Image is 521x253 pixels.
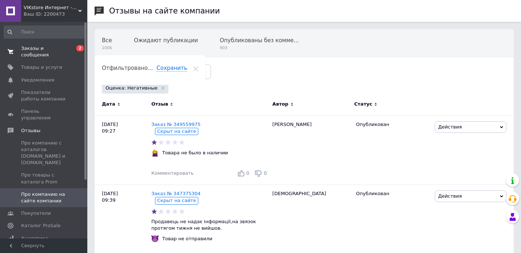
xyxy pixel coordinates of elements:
[95,115,151,185] div: [DATE] 09:27
[151,191,200,196] a: Заказ № 347375304
[156,65,187,72] span: Сохранить
[273,101,289,107] span: Автор
[220,37,299,44] span: Опубликованы без комме...
[4,25,86,39] input: Поиск
[157,129,196,134] span: Скрыт на сайте
[21,140,67,166] span: Про компанию с каталогов [DOMAIN_NAME] и [DOMAIN_NAME]
[102,101,115,107] span: Дата
[157,198,196,203] span: Скрыт на сайте
[21,127,40,134] span: Отзывы
[21,210,51,217] span: Покупатели
[102,65,153,71] span: Отфильтровано...
[160,150,230,156] div: Товара не было в наличии
[102,37,112,44] span: Все
[354,101,373,107] span: Статус
[109,7,220,15] h1: Отзывы на сайте компании
[438,193,462,199] span: Действия
[21,64,62,71] span: Товары и услуги
[356,190,430,197] div: Опубликован
[102,45,112,51] span: 1006
[76,45,84,51] span: 2
[151,218,269,232] p: Продавець не надає інформації,на звязок протягом тижня не вийшов.
[21,45,67,58] span: Заказы и сообщения
[21,191,67,204] span: Про компанию на сайте компании
[264,170,267,176] span: 0
[21,77,54,83] span: Уведомления
[21,172,67,185] span: Про товары с каталога Prom
[220,45,299,51] span: 903
[160,236,214,242] div: Товар не отправили
[21,222,60,229] span: Каталог ProSale
[151,149,159,157] img: :woman-gesturing-no:
[438,124,462,130] span: Действия
[269,115,353,185] div: [PERSON_NAME]
[21,108,67,121] span: Панель управления
[212,29,313,57] div: Опубликованы без комментария
[151,235,159,242] img: :imp:
[356,121,430,128] div: Опубликован
[151,101,168,107] span: Отзыв
[106,85,158,91] span: Оценка: Негативные
[134,37,198,44] span: Ожидают публикации
[151,170,194,176] span: Комментировать
[21,89,67,102] span: Показатели работы компании
[21,235,48,242] span: Аналитика
[24,4,78,11] span: VIKstore Интернет - магазин
[151,122,200,127] a: Заказ № 349559975
[24,11,87,17] div: Ваш ID: 2200473
[246,170,249,176] span: 0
